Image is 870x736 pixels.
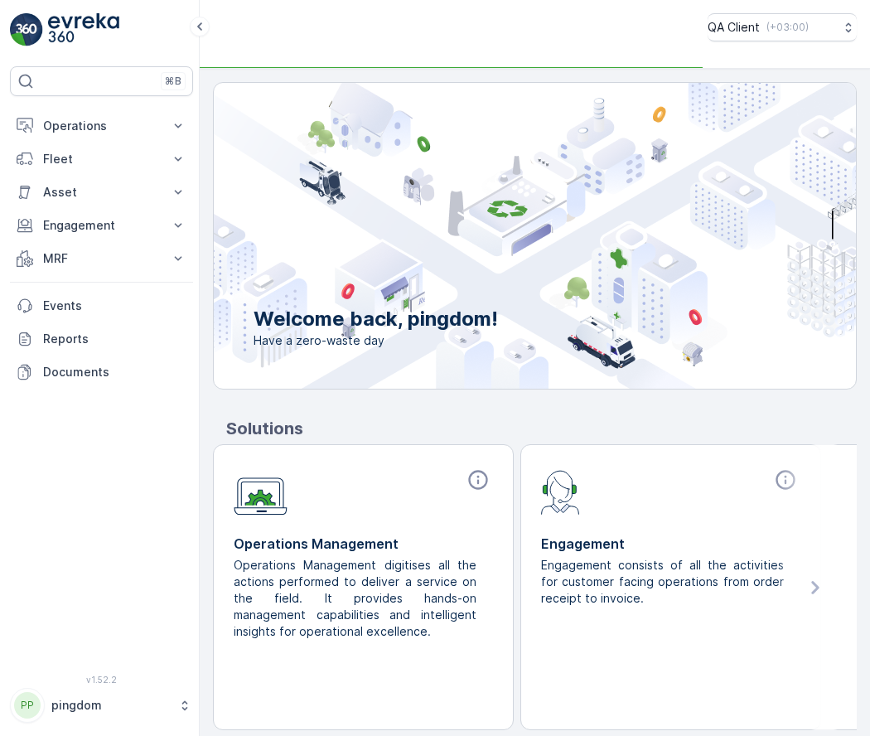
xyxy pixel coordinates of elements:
img: module-icon [541,468,580,515]
span: v 1.52.2 [10,675,193,685]
p: ( +03:00 ) [766,21,809,34]
p: Operations Management [234,534,493,554]
p: Engagement [541,534,800,554]
p: Operations Management digitises all the actions performed to deliver a service on the field. It p... [234,557,480,640]
img: city illustration [139,83,856,389]
p: pingdom [51,697,170,714]
img: logo_light-DOdMpM7g.png [48,13,119,46]
span: Have a zero-waste day [254,332,498,349]
a: Reports [10,322,193,356]
p: QA Client [708,19,760,36]
button: Fleet [10,143,193,176]
button: QA Client(+03:00) [708,13,857,41]
p: Reports [43,331,186,347]
p: Fleet [43,151,160,167]
p: Operations [43,118,160,134]
p: Engagement [43,217,160,234]
p: MRF [43,250,160,267]
p: Engagement consists of all the activities for customer facing operations from order receipt to in... [541,557,787,607]
p: ⌘B [165,75,181,88]
p: Events [43,298,186,314]
p: Asset [43,184,160,201]
button: Operations [10,109,193,143]
button: PPpingdom [10,688,193,723]
p: Documents [43,364,186,380]
div: PP [14,692,41,719]
button: Engagement [10,209,193,242]
p: Welcome back, pingdom! [254,306,498,332]
a: Events [10,289,193,322]
p: Solutions [226,416,857,441]
img: module-icon [234,468,288,516]
img: logo [10,13,43,46]
button: MRF [10,242,193,275]
a: Documents [10,356,193,389]
button: Asset [10,176,193,209]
